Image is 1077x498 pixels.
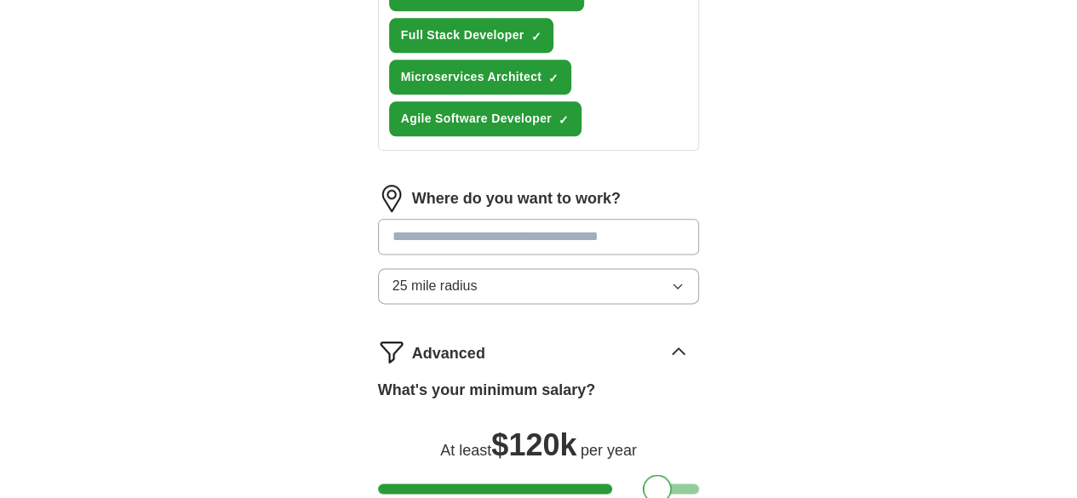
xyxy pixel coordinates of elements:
[581,442,637,459] span: per year
[378,268,700,304] button: 25 mile radius
[378,379,595,402] label: What's your minimum salary?
[401,26,524,44] span: Full Stack Developer
[401,68,542,86] span: Microservices Architect
[401,110,552,128] span: Agile Software Developer
[548,72,559,85] span: ✓
[378,185,405,212] img: location.png
[378,338,405,365] img: filter
[559,113,569,127] span: ✓
[392,276,478,296] span: 25 mile radius
[530,30,541,43] span: ✓
[389,18,554,53] button: Full Stack Developer✓
[389,60,572,94] button: Microservices Architect✓
[412,187,621,210] label: Where do you want to work?
[412,342,485,365] span: Advanced
[389,101,581,136] button: Agile Software Developer✓
[491,427,576,462] span: $ 120k
[440,442,491,459] span: At least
